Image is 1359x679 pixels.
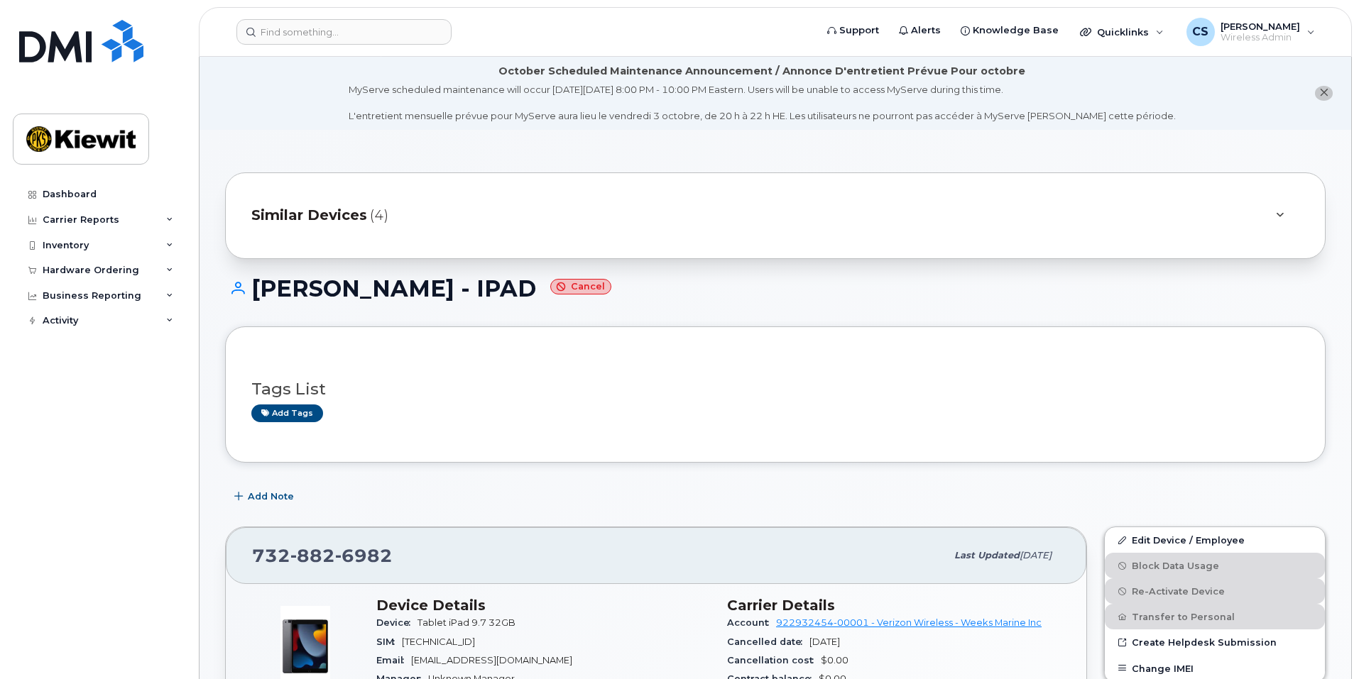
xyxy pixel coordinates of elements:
button: Transfer to Personal [1105,604,1325,629]
span: Tablet iPad 9.7 32GB [417,617,515,628]
span: Cancelled date [727,636,809,647]
span: Last updated [954,550,1020,561]
span: 732 [252,545,393,566]
button: close notification [1315,86,1333,101]
span: 882 [290,545,335,566]
h3: Device Details [376,597,710,614]
h3: Tags List [251,380,1299,398]
span: [DATE] [1020,550,1052,561]
span: Add Note [248,490,294,503]
span: Email [376,655,411,666]
span: $0.00 [821,655,848,666]
button: Add Note [225,484,306,509]
span: Similar Devices [251,205,367,226]
span: Cancellation cost [727,655,821,666]
h3: Carrier Details [727,597,1061,614]
span: [EMAIL_ADDRESS][DOMAIN_NAME] [411,655,572,666]
span: SIM [376,636,402,647]
div: October Scheduled Maintenance Announcement / Annonce D'entretient Prévue Pour octobre [498,64,1025,79]
a: Create Helpdesk Submission [1105,629,1325,655]
iframe: Messenger [1046,135,1348,610]
span: [DATE] [809,636,840,647]
a: 922932454-00001 - Verizon Wireless - Weeks Marine Inc [776,617,1042,628]
span: (4) [370,205,388,226]
a: Add tags [251,404,323,422]
span: Device [376,617,417,628]
iframe: Messenger Launcher [1297,617,1348,668]
span: [TECHNICAL_ID] [402,636,475,647]
h1: [PERSON_NAME] - IPAD [225,276,1326,301]
span: 6982 [335,545,393,566]
span: Account [727,617,776,628]
small: Cancel [550,279,611,295]
div: MyServe scheduled maintenance will occur [DATE][DATE] 8:00 PM - 10:00 PM Eastern. Users will be u... [349,83,1176,123]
